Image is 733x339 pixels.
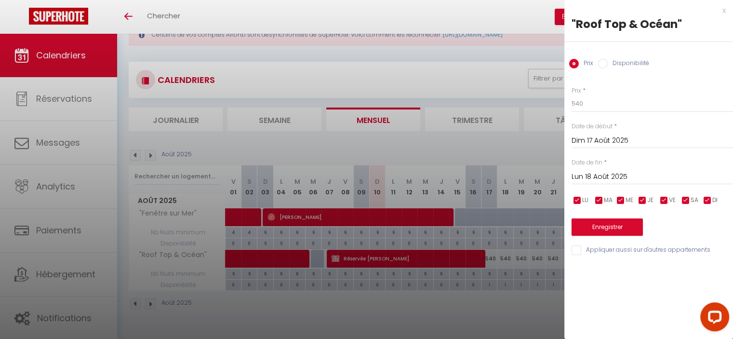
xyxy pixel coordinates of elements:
div: "Roof Top & Océan" [572,16,726,32]
label: Prix [579,59,593,69]
label: Date de fin [572,158,602,167]
span: VE [669,196,676,205]
button: Enregistrer [572,218,643,236]
label: Prix [572,86,581,95]
span: LU [582,196,588,205]
span: MA [604,196,613,205]
div: x [564,5,726,16]
span: SA [691,196,698,205]
iframe: LiveChat chat widget [693,298,733,339]
span: DI [712,196,718,205]
span: ME [626,196,633,205]
span: JE [647,196,653,205]
label: Date de début [572,122,613,131]
label: Disponibilité [608,59,649,69]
